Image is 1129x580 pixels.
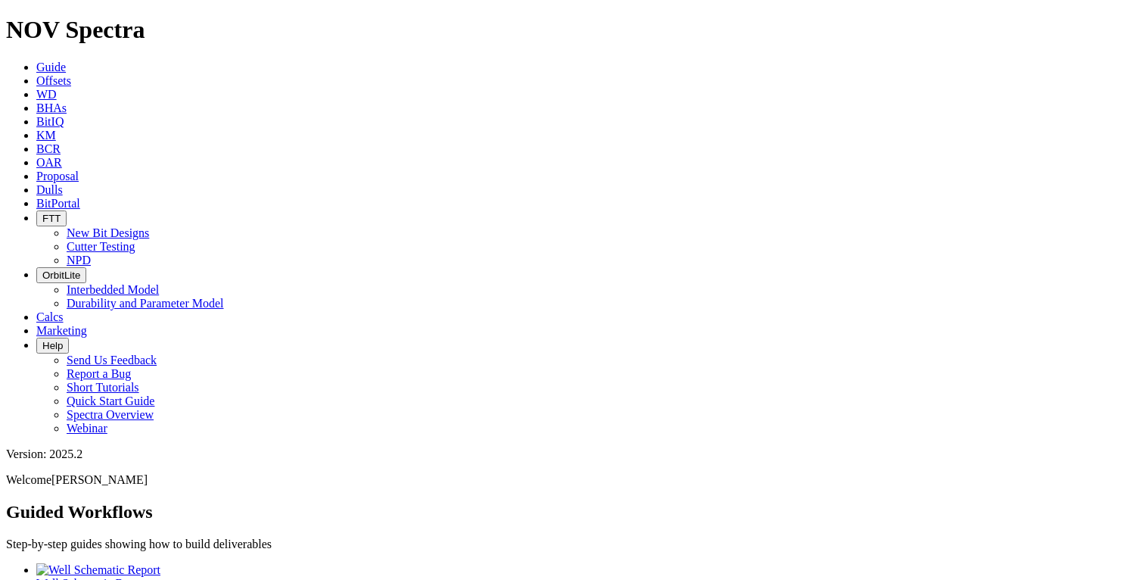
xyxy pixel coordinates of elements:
[67,367,131,380] a: Report a Bug
[36,210,67,226] button: FTT
[67,297,224,310] a: Durability and Parameter Model
[6,473,1123,487] p: Welcome
[42,270,80,281] span: OrbitLite
[6,16,1123,44] h1: NOV Spectra
[67,422,107,435] a: Webinar
[67,254,91,267] a: NPD
[36,61,66,73] a: Guide
[42,340,63,351] span: Help
[36,183,63,196] a: Dulls
[36,197,80,210] a: BitPortal
[36,101,67,114] a: BHAs
[67,226,149,239] a: New Bit Designs
[36,338,69,354] button: Help
[36,88,57,101] a: WD
[36,129,56,142] a: KM
[51,473,148,486] span: [PERSON_NAME]
[42,213,61,224] span: FTT
[67,354,157,366] a: Send Us Feedback
[6,538,1123,551] p: Step-by-step guides showing how to build deliverables
[67,283,159,296] a: Interbedded Model
[36,115,64,128] a: BitIQ
[6,447,1123,461] div: Version: 2025.2
[67,240,135,253] a: Cutter Testing
[36,142,61,155] a: BCR
[6,502,1123,522] h2: Guided Workflows
[36,310,64,323] a: Calcs
[36,267,86,283] button: OrbitLite
[67,394,154,407] a: Quick Start Guide
[67,381,139,394] a: Short Tutorials
[36,324,87,337] a: Marketing
[36,563,160,577] img: Well Schematic Report
[36,156,62,169] a: OAR
[36,74,71,87] a: Offsets
[67,408,154,421] a: Spectra Overview
[36,170,79,182] a: Proposal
